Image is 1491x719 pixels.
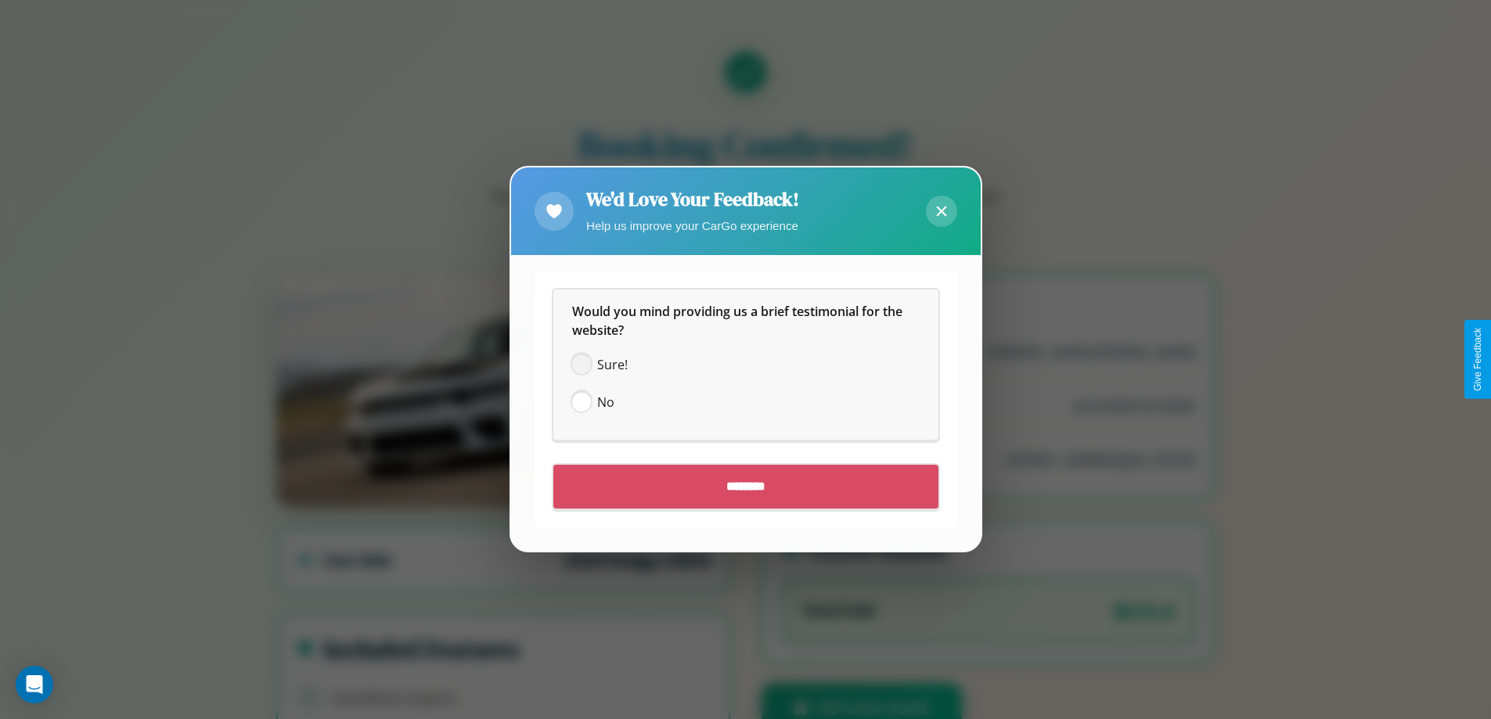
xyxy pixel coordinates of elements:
span: No [597,394,614,412]
p: Help us improve your CarGo experience [586,215,799,236]
span: Would you mind providing us a brief testimonial for the website? [572,304,906,340]
div: Give Feedback [1472,328,1483,391]
span: Sure! [597,356,628,375]
h2: We'd Love Your Feedback! [586,186,799,212]
div: Open Intercom Messenger [16,666,53,703]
